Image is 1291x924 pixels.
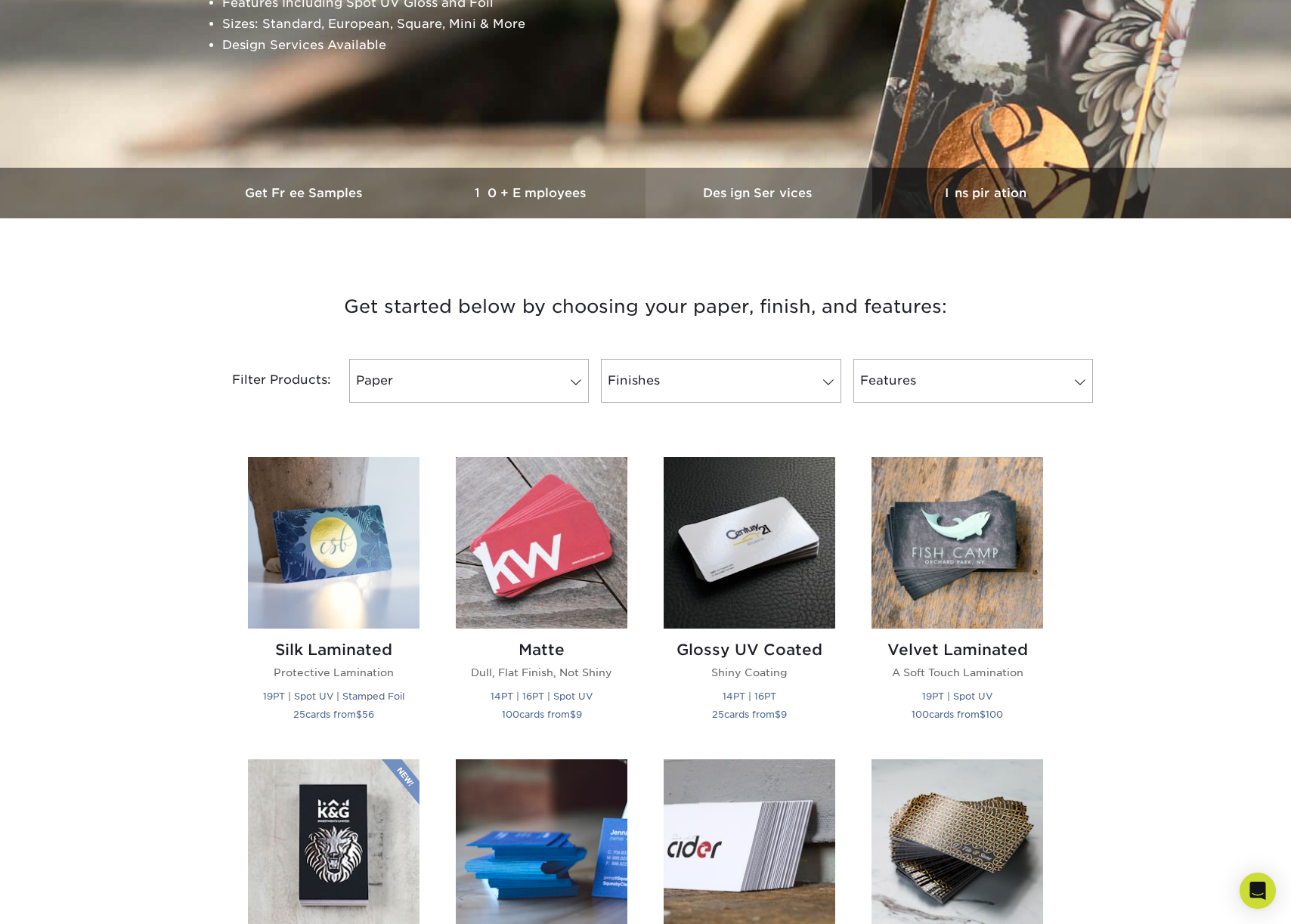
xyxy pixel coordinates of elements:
[872,168,1099,218] a: Inspiration
[502,709,519,720] span: 100
[4,878,128,919] iframe: Google Customer Reviews
[912,709,1003,720] small: cards from
[986,709,1003,720] span: 100
[664,457,835,629] img: Glossy UV Coated Business Cards
[349,359,589,403] a: Paper
[872,665,1043,680] p: A Soft Touch Lamination
[853,359,1093,403] a: Features
[775,709,781,720] span: $
[362,709,374,720] span: 56
[872,457,1043,740] a: Velvet Laminated Business Cards Velvet Laminated A Soft Touch Lamination 19PT | Spot UV 100cards ...
[872,186,1099,200] h3: Inspiration
[248,665,419,680] p: Protective Lamination
[576,709,582,720] span: 9
[872,641,1043,659] h2: Velvet Laminated
[293,709,305,720] span: 25
[502,709,582,720] small: cards from
[912,709,929,720] span: 100
[1240,873,1276,909] div: Open Intercom Messenger
[712,709,724,720] span: 25
[664,641,835,659] h2: Glossy UV Coated
[248,641,419,659] h2: Silk Laminated
[645,168,872,218] a: Design Services
[456,457,627,629] img: Matte Business Cards
[456,665,627,680] p: Dull, Flat Finish, Not Shiny
[382,759,419,805] img: New Product
[645,186,872,200] h3: Design Services
[356,709,362,720] span: $
[263,691,404,702] small: 19PT | Spot UV | Stamped Foil
[712,709,787,720] small: cards from
[203,273,1088,341] h3: Get started below by choosing your paper, finish, and features:
[222,14,1094,35] li: Sizes: Standard, European, Square, Mini & More
[419,186,645,200] h3: 10+ Employees
[192,168,419,218] a: Get Free Samples
[293,709,374,720] small: cards from
[456,457,627,740] a: Matte Business Cards Matte Dull, Flat Finish, Not Shiny 14PT | 16PT | Spot UV 100cards from$9
[456,641,627,659] h2: Matte
[781,709,787,720] span: 9
[922,691,992,702] small: 19PT | Spot UV
[723,691,776,702] small: 14PT | 16PT
[664,665,835,680] p: Shiny Coating
[872,457,1043,629] img: Velvet Laminated Business Cards
[192,186,419,200] h3: Get Free Samples
[248,457,419,629] img: Silk Laminated Business Cards
[980,709,986,720] span: $
[601,359,841,403] a: Finishes
[222,35,1094,56] li: Design Services Available
[570,709,576,720] span: $
[491,691,593,702] small: 14PT | 16PT | Spot UV
[192,359,343,403] div: Filter Products:
[664,457,835,740] a: Glossy UV Coated Business Cards Glossy UV Coated Shiny Coating 14PT | 16PT 25cards from$9
[248,457,419,740] a: Silk Laminated Business Cards Silk Laminated Protective Lamination 19PT | Spot UV | Stamped Foil ...
[419,168,645,218] a: 10+ Employees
